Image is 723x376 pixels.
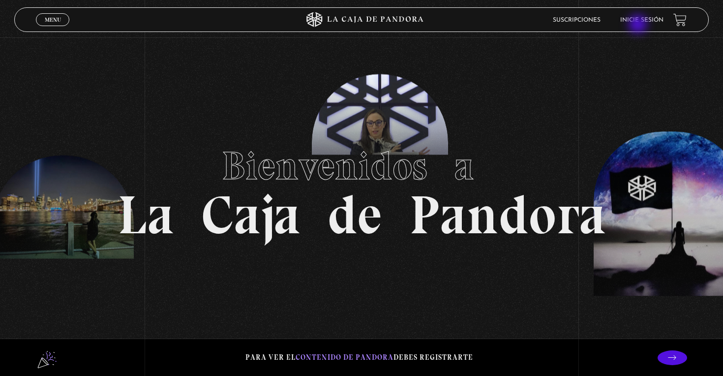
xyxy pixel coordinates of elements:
[553,17,601,23] a: Suscripciones
[222,142,501,189] span: Bienvenidos a
[296,353,393,362] span: contenido de Pandora
[245,351,473,364] p: Para ver el debes registrarte
[673,13,687,27] a: View your shopping cart
[620,17,663,23] a: Inicie sesión
[45,17,61,23] span: Menu
[41,25,64,32] span: Cerrar
[118,134,606,242] h1: La Caja de Pandora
